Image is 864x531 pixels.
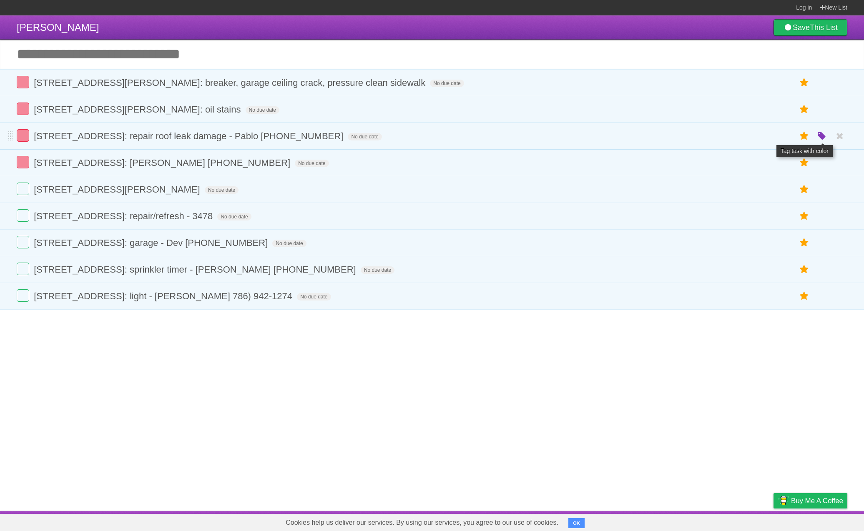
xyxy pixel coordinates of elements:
span: No due date [272,240,306,247]
label: Done [17,183,29,195]
span: No due date [430,80,464,87]
span: No due date [361,266,394,274]
span: [STREET_ADDRESS][PERSON_NAME]: breaker, garage ceiling crack, pressure clean sidewalk [34,78,427,88]
a: SaveThis List [774,19,847,36]
label: Star task [796,289,812,303]
label: Done [17,156,29,168]
span: No due date [205,186,239,194]
span: No due date [348,133,382,140]
label: Done [17,103,29,115]
label: Done [17,236,29,248]
a: About [663,513,680,529]
label: Star task [796,76,812,90]
span: [STREET_ADDRESS][PERSON_NAME] [34,184,202,195]
button: OK [568,518,585,528]
span: [STREET_ADDRESS]: garage - Dev [PHONE_NUMBER] [34,238,270,248]
span: No due date [246,106,279,114]
span: [STREET_ADDRESS]: repair/refresh - 3478 [34,211,215,221]
span: [STREET_ADDRESS]: light - [PERSON_NAME] 786) 942-1274 [34,291,294,301]
label: Star task [796,263,812,276]
span: [STREET_ADDRESS][PERSON_NAME]: oil stains [34,104,243,115]
img: Buy me a coffee [778,493,789,508]
span: Cookies help us deliver our services. By using our services, you agree to our use of cookies. [277,514,567,531]
span: [STREET_ADDRESS]: [PERSON_NAME] [PHONE_NUMBER] [34,158,292,168]
a: Developers [690,513,724,529]
label: Star task [796,129,812,143]
label: Star task [796,236,812,250]
label: Done [17,129,29,142]
label: Star task [796,183,812,196]
span: No due date [217,213,251,220]
span: Buy me a coffee [791,493,843,508]
label: Done [17,263,29,275]
span: [STREET_ADDRESS]: repair roof leak damage - Pablo [PHONE_NUMBER] [34,131,345,141]
label: Done [17,76,29,88]
label: Done [17,209,29,222]
label: Done [17,289,29,302]
a: Buy me a coffee [774,493,847,508]
a: Suggest a feature [795,513,847,529]
label: Star task [796,209,812,223]
span: No due date [295,160,329,167]
span: No due date [297,293,331,301]
label: Star task [796,103,812,116]
span: [PERSON_NAME] [17,22,99,33]
a: Terms [734,513,753,529]
span: [STREET_ADDRESS]: sprinkler timer - [PERSON_NAME] [PHONE_NUMBER] [34,264,358,275]
label: Star task [796,156,812,170]
a: Privacy [763,513,784,529]
b: This List [810,23,838,32]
